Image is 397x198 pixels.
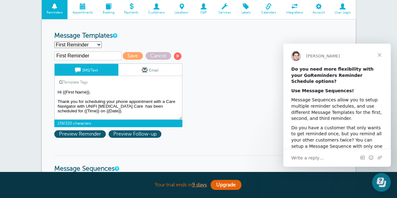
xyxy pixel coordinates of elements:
[122,11,140,14] span: Payments
[109,130,161,138] span: Preview Follow-up
[118,64,182,76] a: Email
[283,44,391,167] iframe: Intercom live chat message
[54,51,121,60] input: Template Name
[239,11,253,14] span: Labels
[211,180,241,190] a: Upgrade
[71,11,94,14] span: Appointments
[54,155,343,173] h3: Message Sequences
[113,34,116,38] a: This is the wording for your reminder and follow-up messages. You can create multiple templates i...
[259,11,278,14] span: Calendars
[123,53,146,59] a: Save
[192,182,207,188] a: 9 days
[109,131,163,137] a: Preview Follow-up
[372,173,391,192] iframe: Resource center
[54,130,106,138] span: Preview Reminder
[55,76,92,88] a: Template Tags
[147,11,167,14] span: Customers
[54,131,109,137] a: Preview Reminder
[146,52,171,60] span: Cancel
[146,53,174,59] a: Cancel
[45,11,65,14] span: Reminders
[42,178,356,192] div: Your trial ends in .
[217,11,233,14] span: Services
[311,11,327,14] span: Account
[54,32,343,40] h3: Message Templates
[173,11,190,14] span: Locations
[54,120,182,127] span: 159/320 characters
[123,52,143,60] span: Save
[196,11,210,14] span: Staff
[54,88,182,120] textarea: Hi {{First Name}}, your phone appointment with UNIFI [MEDICAL_DATA] Care has been scheduled for {...
[284,11,305,14] span: Integrations
[115,167,118,171] a: Message Sequences allow you to setup multiple reminder schedules that can use different Message T...
[101,11,116,14] span: Booking
[333,11,352,14] span: User Login
[55,64,118,76] a: SMS/Text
